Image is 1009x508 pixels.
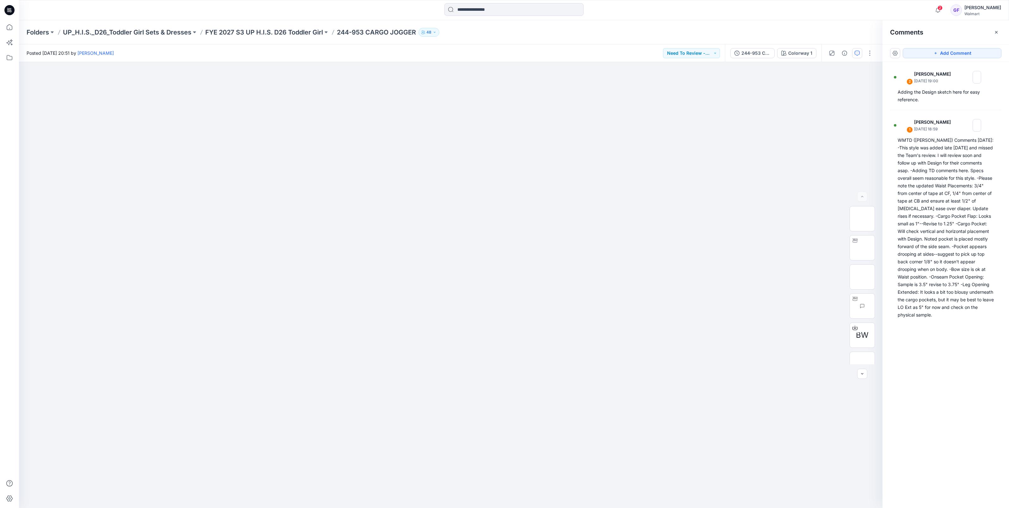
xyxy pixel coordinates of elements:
[964,4,1001,11] div: [PERSON_NAME]
[27,50,114,56] span: Posted [DATE] 20:51 by
[77,50,114,56] a: [PERSON_NAME]
[914,78,955,84] p: [DATE] 19:00
[839,48,850,58] button: Details
[899,119,912,132] img: Kristin Veit
[899,71,912,84] img: Kristin Veit
[788,50,812,57] div: Colorway 1
[205,28,323,37] a: FYE 2027 S3 UP H.I.S. D26 Toddler Girl
[426,29,431,36] p: 48
[914,70,955,78] p: [PERSON_NAME]
[903,48,1001,58] button: Add Comment
[890,28,923,36] h2: Comments
[730,48,775,58] button: 244-953 CARGO JOGGER
[418,28,439,37] button: 48
[964,11,1001,16] div: Walmart
[337,28,416,37] p: 244-953 CARGO JOGGER
[898,136,994,319] div: WMTD ([PERSON_NAME]) Comments [DATE]: -This style was added late [DATE] and missed the Team's rev...
[741,50,771,57] div: 244-953 CARGO JOGGER
[777,48,816,58] button: Colorway 1
[914,126,955,132] p: [DATE] 18:59
[950,4,962,16] div: GF
[938,5,943,10] span: 2
[898,88,994,103] div: Adding the Design sketch here for easy reference.
[914,118,955,126] p: [PERSON_NAME]
[907,127,913,133] div: 1
[63,28,191,37] a: UP_H.I.S._D26_Toddler Girl Sets & Dresses
[907,78,913,85] div: 2
[27,28,49,37] a: Folders
[856,329,869,341] span: BW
